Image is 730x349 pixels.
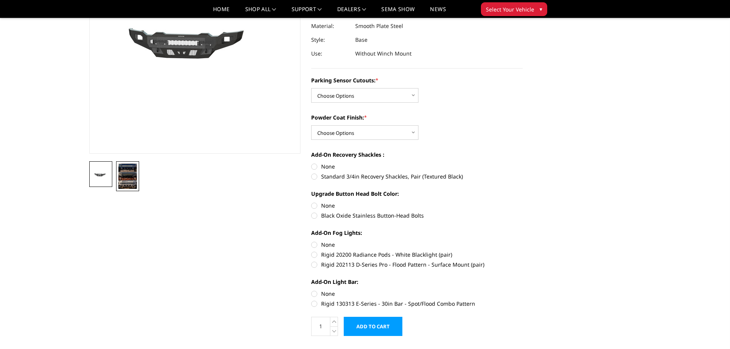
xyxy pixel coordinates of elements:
dt: Style: [311,33,349,47]
label: Rigid 202113 D-Series Pro - Flood Pattern - Surface Mount (pair) [311,261,523,269]
label: Upgrade Button Head Bolt Color: [311,190,523,198]
label: None [311,290,523,298]
label: None [311,202,523,210]
a: Home [213,7,230,18]
a: Support [292,7,322,18]
span: Select Your Vehicle [486,5,534,13]
label: Standard 3/4in Recovery Shackles, Pair (Textured Black) [311,172,523,180]
dt: Material: [311,19,349,33]
label: Rigid 130313 E-Series - 30in Bar - Spot/Flood Combo Pattern [311,300,523,308]
label: Add-On Recovery Shackles : [311,151,523,159]
label: Add-On Light Bar: [311,278,523,286]
input: Add to Cart [344,317,402,336]
label: Add-On Fog Lights: [311,229,523,237]
span: ▾ [540,5,542,13]
label: Powder Coat Finish: [311,113,523,121]
a: SEMA Show [381,7,415,18]
label: Parking Sensor Cutouts: [311,76,523,84]
a: Dealers [337,7,366,18]
label: Black Oxide Stainless Button-Head Bolts [311,211,523,220]
label: None [311,241,523,249]
img: 2020-2023 GMC 2500-3500 - Freedom Series - Base Front Bumper (non-winch) [118,164,137,189]
img: 2020-2023 GMC 2500-3500 - Freedom Series - Base Front Bumper (non-winch) [92,170,110,179]
label: None [311,162,523,170]
dd: Base [355,33,367,47]
label: Rigid 20200 Radiance Pods - White Blacklight (pair) [311,251,523,259]
dd: Smooth Plate Steel [355,19,403,33]
dt: Use: [311,47,349,61]
a: shop all [245,7,276,18]
dd: Without Winch Mount [355,47,412,61]
a: News [430,7,446,18]
button: Select Your Vehicle [481,2,547,16]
